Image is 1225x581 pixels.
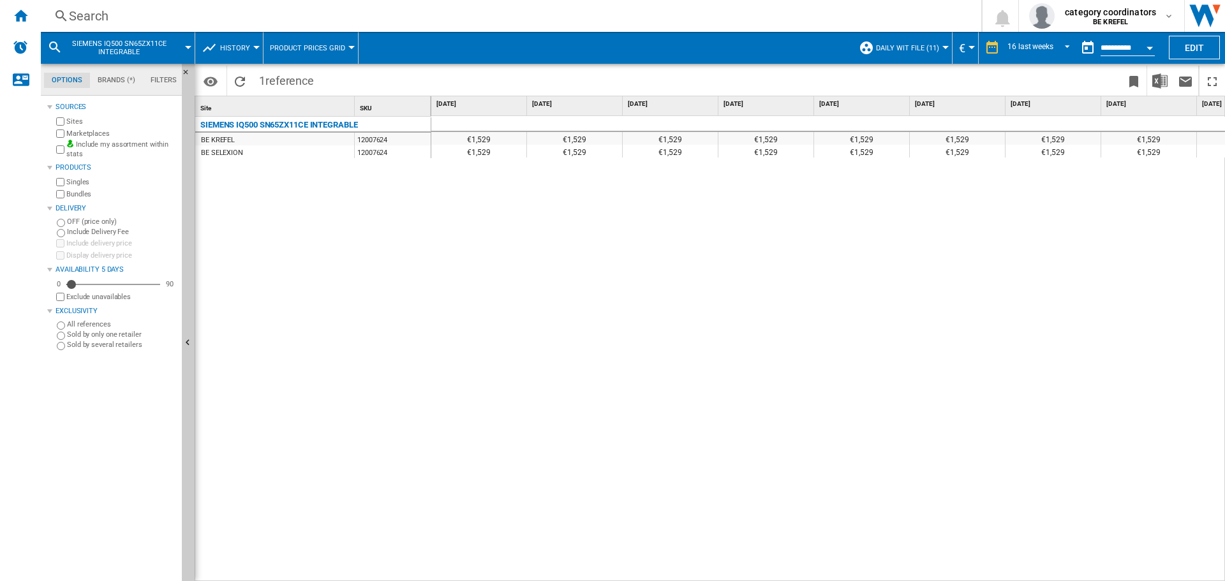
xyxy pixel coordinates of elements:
md-tab-item: Options [44,73,90,88]
div: History [202,32,256,64]
div: Exclusivity [56,306,177,316]
span: [DATE] [532,99,620,108]
div: [DATE] [912,96,1005,112]
div: €1,529 [718,132,813,145]
label: OFF (price only) [67,217,177,226]
span: € [959,41,965,55]
div: €1,529 [527,145,622,158]
label: Exclude unavailables [66,292,177,302]
input: Singles [56,178,64,186]
div: [DATE] [817,96,909,112]
div: €1,529 [431,145,526,158]
div: SIEMENS IQ500 SN65ZX11CE INTEGRABLE [200,117,358,133]
div: 0 [54,279,64,289]
input: Display delivery price [56,251,64,260]
div: €1,529 [1006,132,1101,145]
div: Delivery [56,203,177,214]
span: [DATE] [915,99,1002,108]
span: reference [265,74,314,87]
img: mysite-bg-18x18.png [66,140,74,147]
div: €1,529 [910,145,1005,158]
input: Include Delivery Fee [57,229,65,237]
md-slider: Availability [66,278,160,291]
div: €1,529 [1006,145,1101,158]
span: [DATE] [1011,99,1098,108]
span: Product prices grid [270,44,345,52]
label: Include my assortment within stats [66,140,177,159]
button: SIEMENS IQ500 SN65ZX11CE INTEGRABLE [68,32,183,64]
button: Hide [182,64,197,87]
div: Sources [56,102,177,112]
span: SIEMENS IQ500 SN65ZX11CE INTEGRABLE [68,40,170,56]
div: €1,529 [527,132,622,145]
label: Singles [66,177,177,187]
div: BE KREFEL [201,134,235,147]
div: Site Sort None [198,96,354,116]
b: BE KREFEL [1093,18,1128,26]
img: profile.jpg [1029,3,1055,29]
div: €1,529 [814,132,909,145]
input: Sites [56,117,64,126]
div: Availability 5 Days [56,265,177,275]
div: SKU Sort None [357,96,431,116]
span: [DATE] [436,99,524,108]
label: Bundles [66,189,177,199]
div: Sort None [198,96,354,116]
label: Sold by only one retailer [67,330,177,339]
button: Bookmark this report [1121,66,1147,96]
img: excel-24x24.png [1152,73,1168,89]
button: Options [198,70,223,92]
button: Send this report by email [1173,66,1198,96]
button: Edit [1169,36,1220,59]
div: €1,529 [623,132,718,145]
div: BE SELEXION [201,147,243,159]
input: Display delivery price [56,293,64,301]
button: md-calendar [1075,35,1101,61]
div: €1,529 [814,145,909,158]
span: category coordinators [1065,6,1156,18]
input: Sold by only one retailer [57,332,65,340]
span: Site [200,105,211,112]
md-tab-item: Filters [143,73,184,88]
div: [DATE] [530,96,622,112]
input: Include my assortment within stats [56,142,64,158]
div: [DATE] [434,96,526,112]
md-select: REPORTS.WIZARD.STEPS.REPORT.STEPS.REPORT_OPTIONS.PERIOD: 16 last weeks [1006,38,1075,59]
span: 1 [253,66,320,92]
input: Include delivery price [56,239,64,247]
span: [DATE] [1106,99,1194,108]
button: History [220,32,256,64]
md-tab-item: Brands (*) [90,73,143,88]
div: [DATE] [1008,96,1101,112]
span: [DATE] [628,99,715,108]
div: 12007624 [355,145,431,158]
button: € [959,32,972,64]
span: SKU [360,105,372,112]
input: Bundles [56,190,64,198]
div: Products [56,163,177,173]
span: [DATE] [724,99,811,108]
div: Search [69,7,948,25]
span: Daily WIT File (11) [876,44,939,52]
label: All references [67,320,177,329]
input: Sold by several retailers [57,342,65,350]
div: [DATE] [1104,96,1196,112]
div: [DATE] [625,96,718,112]
div: SIEMENS IQ500 SN65ZX11CE INTEGRABLE [47,32,188,64]
label: Sold by several retailers [67,340,177,349]
div: €1,529 [1101,145,1196,158]
img: alerts-logo.svg [13,40,28,55]
label: Include delivery price [66,239,177,248]
div: Sort None [357,96,431,116]
span: [DATE] [819,99,907,108]
input: All references [57,321,65,330]
div: €1,529 [718,145,813,158]
div: 12007624 [355,133,431,145]
button: Product prices grid [270,32,352,64]
div: 16 last weeks [1007,42,1053,51]
span: History [220,44,250,52]
div: €1,529 [431,132,526,145]
div: €1,529 [1101,132,1196,145]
